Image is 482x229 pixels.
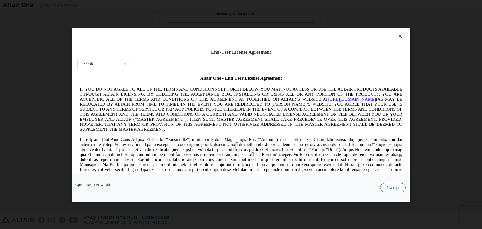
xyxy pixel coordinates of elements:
[75,183,110,187] a: Open PDF in New Tab
[81,62,93,66] div: English
[251,24,299,29] a: [URL][DOMAIN_NAME]
[123,3,205,8] span: Altair One - End User License Agreement
[77,49,405,55] div: End-User License Agreement
[3,14,325,59] span: IF YOU DO NOT AGREE TO ALL OF THE TERMS AND CONDITIONS SET FORTH BELOW, YOU MAY NOT ACCESS OR USE...
[3,64,325,109] span: Lore Ipsumd Sit Ame Cons Adipisc Elitseddo (“Eiusmodte”) in utlabor Etdolo Magnaaliqua Eni. (“Adm...
[380,183,406,192] button: I Accept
